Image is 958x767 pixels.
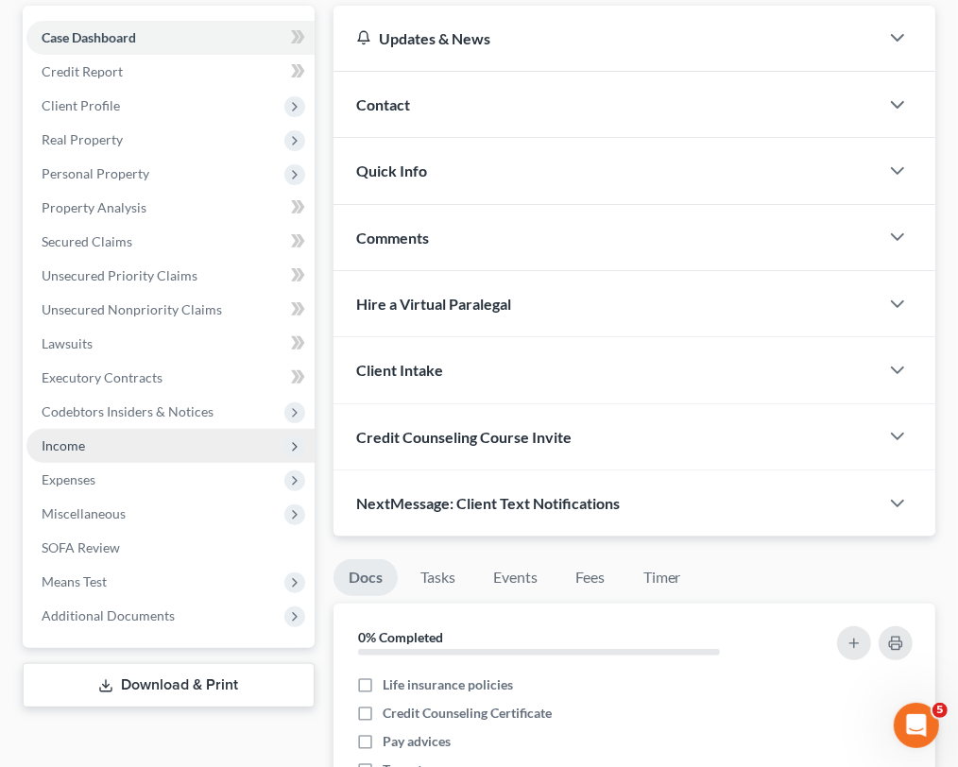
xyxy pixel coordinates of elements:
[26,531,315,565] a: SOFA Review
[42,233,132,249] span: Secured Claims
[358,629,443,645] strong: 0% Completed
[42,199,146,215] span: Property Analysis
[356,428,572,446] span: Credit Counseling Course Invite
[42,573,107,589] span: Means Test
[26,55,315,89] a: Credit Report
[42,165,149,181] span: Personal Property
[356,229,429,247] span: Comments
[356,28,856,48] div: Updates & News
[42,369,163,385] span: Executory Contracts
[356,361,443,379] span: Client Intake
[932,703,948,718] span: 5
[26,361,315,395] a: Executory Contracts
[405,559,470,596] a: Tasks
[42,335,93,351] span: Lawsuits
[356,295,511,313] span: Hire a Virtual Paralegal
[628,559,696,596] a: Timer
[356,494,620,512] span: NextMessage: Client Text Notifications
[26,259,315,293] a: Unsecured Priority Claims
[26,327,315,361] a: Lawsuits
[42,301,222,317] span: Unsecured Nonpriority Claims
[26,225,315,259] a: Secured Claims
[42,539,120,555] span: SOFA Review
[42,97,120,113] span: Client Profile
[26,21,315,55] a: Case Dashboard
[42,403,214,419] span: Codebtors Insiders & Notices
[26,293,315,327] a: Unsecured Nonpriority Claims
[42,505,126,521] span: Miscellaneous
[26,191,315,225] a: Property Analysis
[42,63,123,79] span: Credit Report
[356,162,427,179] span: Quick Info
[334,559,398,596] a: Docs
[383,732,451,751] span: Pay advices
[478,559,553,596] a: Events
[42,267,197,283] span: Unsecured Priority Claims
[42,607,175,623] span: Additional Documents
[23,663,315,707] a: Download & Print
[383,675,513,694] span: Life insurance policies
[42,437,85,453] span: Income
[894,703,939,748] iframe: Intercom live chat
[560,559,621,596] a: Fees
[42,471,95,487] span: Expenses
[383,704,552,723] span: Credit Counseling Certificate
[42,29,136,45] span: Case Dashboard
[356,95,410,113] span: Contact
[42,131,123,147] span: Real Property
